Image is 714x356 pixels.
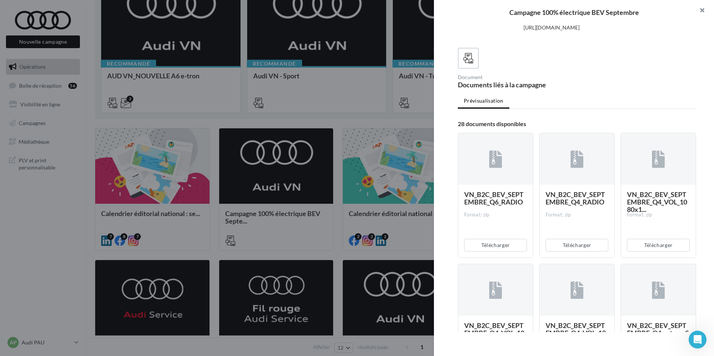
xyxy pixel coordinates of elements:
[627,212,690,218] div: Format: zip
[458,121,696,127] div: 28 documents disponibles
[689,331,707,349] iframe: Intercom live chat
[464,239,527,252] button: Télécharger
[464,321,524,344] span: VN_B2C_BEV_SEPTEMBRE_Q4_VOL_1080x1...
[458,75,574,80] div: Document
[627,239,690,252] button: Télécharger
[446,9,702,16] div: Campagne 100% électrique BEV Septembre
[458,81,574,88] div: Documents liés à la campagne
[464,190,524,206] span: VN_B2C_BEV_SEPTEMBRE_Q6_RADIO
[464,212,527,218] div: Format: zip
[627,190,687,213] span: VN_B2C_BEV_SEPTEMBRE_Q4_VOL_1080x1...
[546,190,605,206] span: VN_B2C_BEV_SEPTEMBRE_Q4_RADIO
[546,212,608,218] div: Format: zip
[546,239,608,252] button: Télécharger
[546,321,606,344] span: VN_B2C_BEV_SEPTEMBRE_Q4_VOL_1920x1...
[524,24,580,31] a: [URL][DOMAIN_NAME]
[627,321,689,344] span: VN_B2C_BEV_SEPTEMBRE_Q4_e-tron_SOM...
